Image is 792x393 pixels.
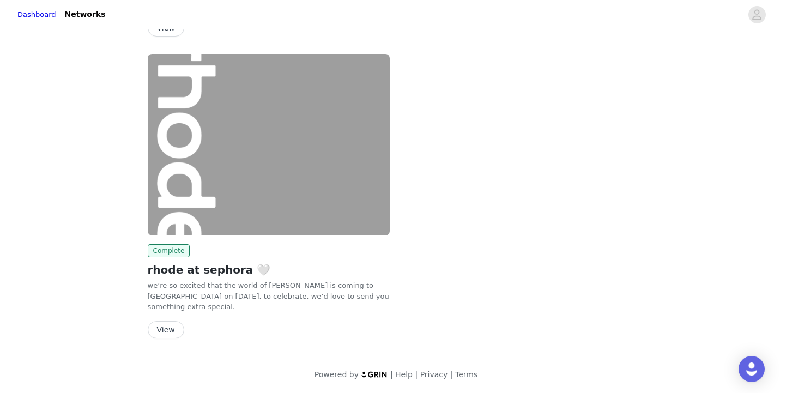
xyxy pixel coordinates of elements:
[739,356,765,382] div: Open Intercom Messenger
[148,244,190,257] span: Complete
[450,370,453,379] span: |
[148,262,390,278] h2: rhode at sephora 🤍
[415,370,418,379] span: |
[58,2,112,27] a: Networks
[455,370,477,379] a: Terms
[390,370,393,379] span: |
[315,370,359,379] span: Powered by
[395,370,413,379] a: Help
[361,371,388,378] img: logo
[148,24,184,32] a: View
[752,6,762,23] div: avatar
[420,370,448,379] a: Privacy
[148,280,390,312] p: we’re so excited that the world of [PERSON_NAME] is coming to [GEOGRAPHIC_DATA] on [DATE]. to cel...
[148,321,184,338] button: View
[148,54,390,235] img: rhode skin
[17,9,56,20] a: Dashboard
[148,326,184,334] a: View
